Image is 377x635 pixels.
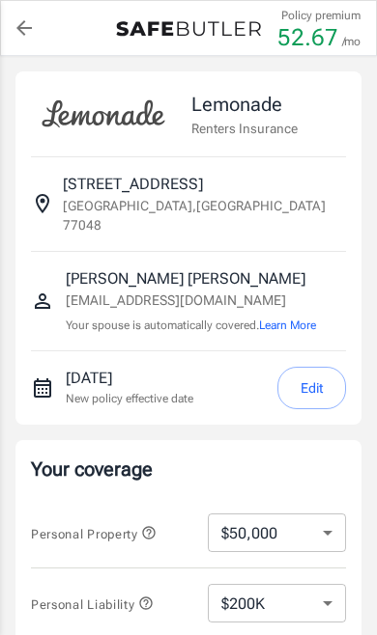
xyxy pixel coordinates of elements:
[259,317,316,334] button: Learn More
[66,367,193,390] p: [DATE]
[66,267,316,290] p: [PERSON_NAME] [PERSON_NAME]
[31,192,54,215] svg: Insured address
[31,527,157,541] span: Personal Property
[66,290,316,311] p: [EMAIL_ADDRESS][DOMAIN_NAME]
[31,597,154,612] span: Personal Liability
[31,522,157,545] button: Personal Property
[191,90,298,119] p: Lemonade
[191,119,298,138] p: Renters Insurance
[31,376,54,400] svg: New policy start date
[31,593,154,616] button: Personal Liability
[63,196,346,235] p: [GEOGRAPHIC_DATA] , [GEOGRAPHIC_DATA] 77048
[277,26,338,49] p: 52.67
[31,456,346,483] p: Your coverage
[116,21,261,37] img: Back to quotes
[31,290,54,313] svg: Insured person
[5,9,43,47] a: back to quotes
[281,7,361,24] p: Policy premium
[342,33,361,50] p: /mo
[66,390,193,407] p: New policy effective date
[277,367,346,410] button: Edit
[66,317,316,335] p: Your spouse is automatically covered.
[31,87,176,141] img: Lemonade
[63,173,203,196] p: [STREET_ADDRESS]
